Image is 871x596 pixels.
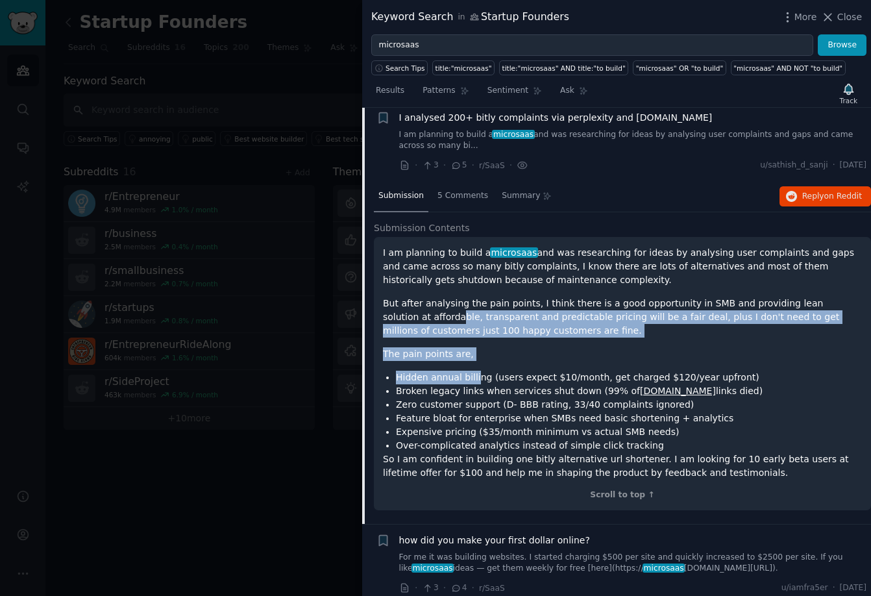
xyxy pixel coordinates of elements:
[443,581,446,595] span: ·
[396,425,862,439] li: Expensive pricing ($35/month minimum vs actual SMB needs)
[437,190,488,202] span: 5 Comments
[371,60,428,75] button: Search Tips
[499,60,628,75] a: title:"microsaas" AND title:"to build"
[422,582,438,594] span: 3
[824,192,862,201] span: on Reddit
[509,158,512,172] span: ·
[450,160,467,171] span: 5
[502,64,626,73] div: title:"microsaas" AND title:"to build"
[490,247,538,258] span: microsaas
[479,584,505,593] span: r/SaaS
[479,161,505,170] span: r/SaaS
[383,246,862,287] p: I am planning to build a and was researching for ideas by analysing user complaints and gaps and ...
[458,12,465,23] span: in
[483,81,546,107] a: Sentiment
[833,160,835,171] span: ·
[733,64,842,73] div: "microsaas" AND NOT "to build"
[383,347,862,361] p: The pain points are,
[411,564,454,573] span: microsaas
[371,81,409,107] a: Results
[794,10,817,24] span: More
[435,64,492,73] div: title:"microsaas"
[779,186,871,207] button: Replyon Reddit
[472,158,474,172] span: ·
[396,398,862,412] li: Zero customer support (D- BBB rating, 33/40 complaints ignored)
[423,85,455,97] span: Patterns
[371,34,813,56] input: Try a keyword related to your business
[833,582,835,594] span: ·
[450,582,467,594] span: 4
[636,64,724,73] div: "microsaas" OR "to build"
[383,490,862,501] div: Scroll to top ↑
[802,191,862,203] span: Reply
[502,190,540,202] span: Summary
[383,453,862,480] p: So I am confident in building one bitly alternative url shortener. I am looking for 10 early beta...
[415,581,417,595] span: ·
[781,582,828,594] span: u/iamfra5er
[472,581,474,595] span: ·
[399,111,713,125] a: I analysed 200+ bitly complaints via perplexity and [DOMAIN_NAME]
[376,85,404,97] span: Results
[418,81,473,107] a: Patterns
[378,190,424,202] span: Submission
[415,158,417,172] span: ·
[396,412,862,425] li: Feature bloat for enterprise when SMBs need basic shortening + analytics
[443,158,446,172] span: ·
[399,129,867,152] a: I am planning to build amicrosaasand was researching for ideas by analysing user complaints and g...
[432,60,495,75] a: title:"microsaas"
[396,439,862,453] li: Over-complicated analytics instead of simple click tracking
[731,60,846,75] a: "microsaas" AND NOT "to build"
[371,9,569,25] div: Keyword Search Startup Founders
[399,534,590,547] a: how did you make your first dollar online?
[422,160,438,171] span: 3
[560,85,574,97] span: Ask
[840,160,866,171] span: [DATE]
[492,130,535,139] span: microsaas
[840,582,866,594] span: [DATE]
[640,386,716,396] a: [DOMAIN_NAME]
[835,80,862,107] button: Track
[633,60,726,75] a: "microsaas" OR "to build"
[818,34,866,56] button: Browse
[487,85,528,97] span: Sentiment
[396,371,862,384] li: Hidden annual billing (users expect $10/month, get charged $120/year upfront)
[374,221,470,235] span: Submission Contents
[837,10,862,24] span: Close
[383,297,862,338] p: But after analysing the pain points, I think there is a good opportunity in SMB and providing lea...
[396,384,862,398] li: Broken legacy links when services shut down (99% of links died)
[386,64,425,73] span: Search Tips
[556,81,593,107] a: Ask
[399,552,867,575] a: For me it was building websites. I started charging $500 per site and quickly increased to $2500 ...
[760,160,828,171] span: u/sathish_d_sanji
[643,564,685,573] span: microsaas
[821,10,862,24] button: Close
[781,10,817,24] button: More
[840,96,857,105] div: Track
